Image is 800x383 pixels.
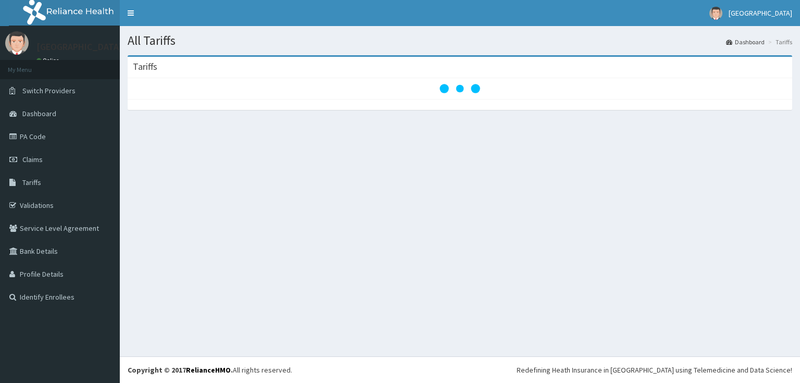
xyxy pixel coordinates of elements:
[36,42,122,52] p: [GEOGRAPHIC_DATA]
[128,365,233,375] strong: Copyright © 2017 .
[22,155,43,164] span: Claims
[709,7,722,20] img: User Image
[729,8,792,18] span: [GEOGRAPHIC_DATA]
[128,34,792,47] h1: All Tariffs
[133,62,157,71] h3: Tariffs
[186,365,231,375] a: RelianceHMO
[120,356,800,383] footer: All rights reserved.
[22,178,41,187] span: Tariffs
[22,109,56,118] span: Dashboard
[22,86,76,95] span: Switch Providers
[766,38,792,46] li: Tariffs
[36,57,61,64] a: Online
[517,365,792,375] div: Redefining Heath Insurance in [GEOGRAPHIC_DATA] using Telemedicine and Data Science!
[726,38,765,46] a: Dashboard
[5,31,29,55] img: User Image
[439,68,481,109] svg: audio-loading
